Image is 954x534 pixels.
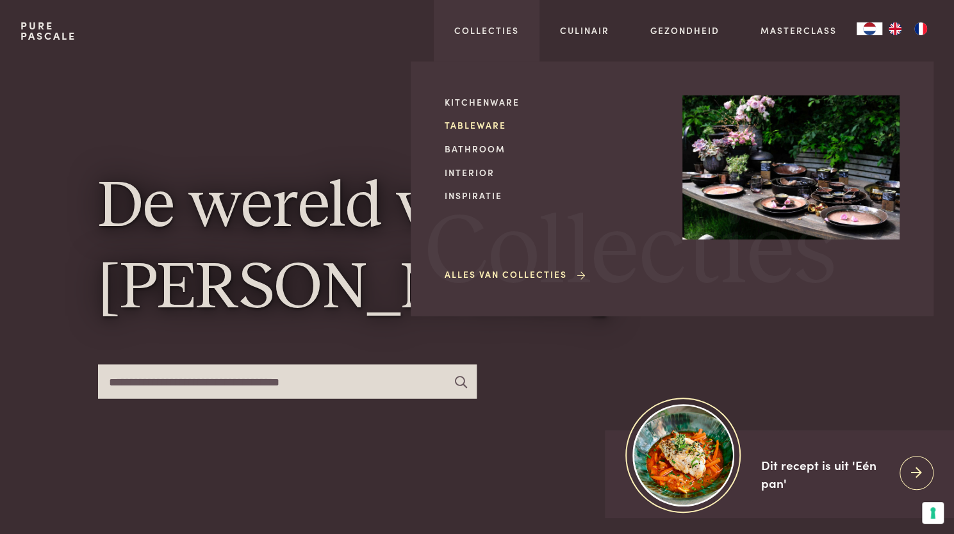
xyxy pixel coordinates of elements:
[454,24,519,37] a: Collecties
[857,22,933,35] aside: Language selected: Nederlands
[908,22,933,35] a: FR
[445,142,662,156] a: Bathroom
[632,404,734,506] img: https://admin.purepascale.com/wp-content/uploads/2025/08/home_recept_link.jpg
[424,204,835,302] span: Collecties
[445,166,662,179] a: Interior
[682,95,900,240] img: Collecties
[445,118,662,132] a: Tableware
[605,430,954,518] a: https://admin.purepascale.com/wp-content/uploads/2025/08/home_recept_link.jpg Dit recept is uit '...
[922,502,944,524] button: Uw voorkeuren voor toestemming voor trackingtechnologieën
[445,189,662,202] a: Inspiratie
[650,24,720,37] a: Gezondheid
[857,22,882,35] a: NL
[760,24,836,37] a: Masterclass
[857,22,882,35] div: Language
[761,456,889,492] div: Dit recept is uit 'Eén pan'
[560,24,609,37] a: Culinair
[21,20,76,41] a: PurePascale
[98,167,855,330] h1: De wereld van [PERSON_NAME]
[445,268,588,281] a: Alles van Collecties
[882,22,933,35] ul: Language list
[445,95,662,109] a: Kitchenware
[882,22,908,35] a: EN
